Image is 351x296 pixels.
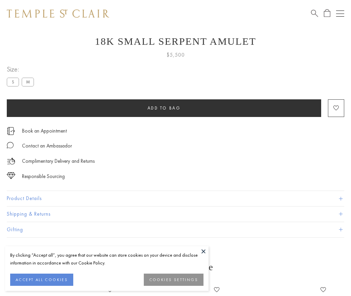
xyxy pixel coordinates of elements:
[7,64,37,75] span: Size:
[7,157,15,165] img: icon_delivery.svg
[22,157,95,165] p: Complimentary Delivery and Returns
[7,172,15,179] img: icon_sourcing.svg
[10,251,203,267] div: By clicking “Accept all”, you agree that our website can store cookies on your device and disclos...
[22,142,72,150] div: Contact an Ambassador
[336,9,344,18] button: Open navigation
[7,191,344,206] button: Product Details
[22,127,67,135] a: Book an Appointment
[144,274,203,286] button: COOKIES SETTINGS
[22,78,34,86] label: M
[7,99,321,117] button: Add to bag
[324,9,330,18] a: Open Shopping Bag
[7,9,109,18] img: Temple St. Clair
[7,78,19,86] label: S
[7,127,15,135] img: icon_appointment.svg
[167,51,185,59] span: $5,500
[311,9,318,18] a: Search
[148,105,181,111] span: Add to bag
[10,274,73,286] button: ACCEPT ALL COOKIES
[22,172,65,181] div: Responsible Sourcing
[7,206,344,222] button: Shipping & Returns
[7,222,344,237] button: Gifting
[7,142,14,149] img: MessageIcon-01_2.svg
[7,36,344,47] h1: 18K Small Serpent Amulet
